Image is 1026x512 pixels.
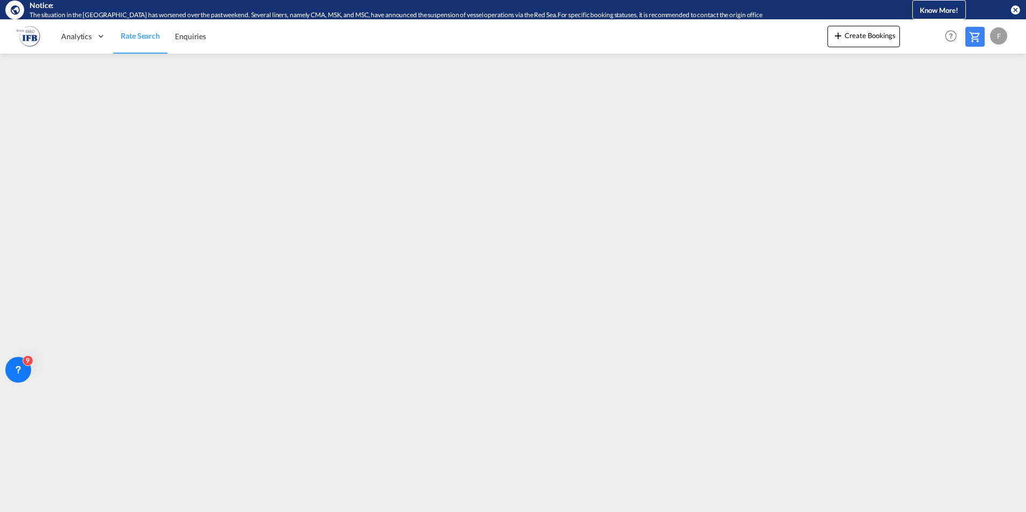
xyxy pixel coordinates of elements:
[990,27,1007,45] div: F
[61,31,92,42] span: Analytics
[30,11,868,20] div: The situation in the Red Sea has worsened over the past weekend. Several liners, namely CMA, MSK,...
[1010,4,1021,15] button: icon-close-circle
[827,26,900,47] button: icon-plus 400-fgCreate Bookings
[175,32,206,41] span: Enquiries
[167,19,214,54] a: Enquiries
[832,29,845,42] md-icon: icon-plus 400-fg
[121,31,160,40] span: Rate Search
[942,27,965,46] div: Help
[920,6,958,14] span: Know More!
[16,24,40,48] img: b628ab10256c11eeb52753acbc15d091.png
[942,27,960,45] span: Help
[10,4,20,15] md-icon: icon-earth
[54,19,113,54] div: Analytics
[113,19,167,54] a: Rate Search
